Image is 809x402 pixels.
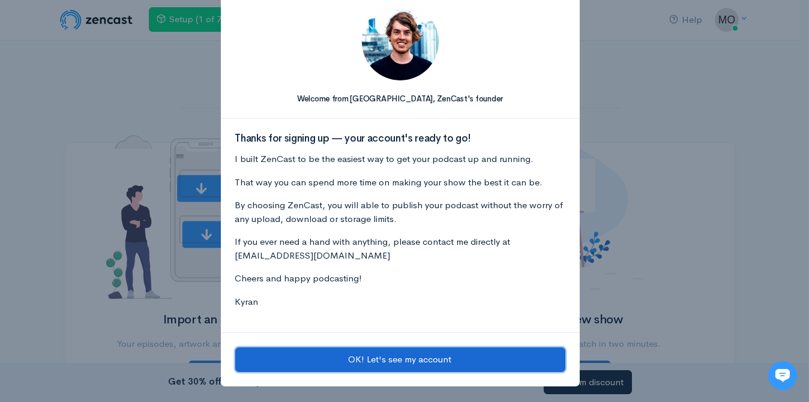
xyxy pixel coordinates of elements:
[77,166,144,176] span: New conversation
[235,176,565,190] p: That way you can spend more time on making your show the best it can be.
[19,159,221,183] button: New conversation
[235,199,565,226] p: By choosing ZenCast, you will able to publish your podcast without the worry of any upload, downl...
[235,152,565,166] p: I built ZenCast to be the easiest way to get your podcast up and running.
[16,206,224,220] p: Find an answer quickly
[235,347,565,372] button: OK! Let's see my account
[235,133,565,145] h3: Thanks for signing up — your account's ready to go!
[235,235,565,262] p: If you ever need a hand with anything, please contact me directly at [EMAIL_ADDRESS][DOMAIN_NAME]
[18,58,222,77] h1: Hi 👋
[235,272,565,286] p: Cheers and happy podcasting!
[235,95,565,103] h5: Welcome from [GEOGRAPHIC_DATA], ZenCast's founder
[35,226,214,250] input: Search articles
[768,361,797,390] iframe: gist-messenger-bubble-iframe
[18,80,222,137] h2: Just let us know if you need anything and we'll be happy to help! 🙂
[235,295,565,309] p: Kyran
